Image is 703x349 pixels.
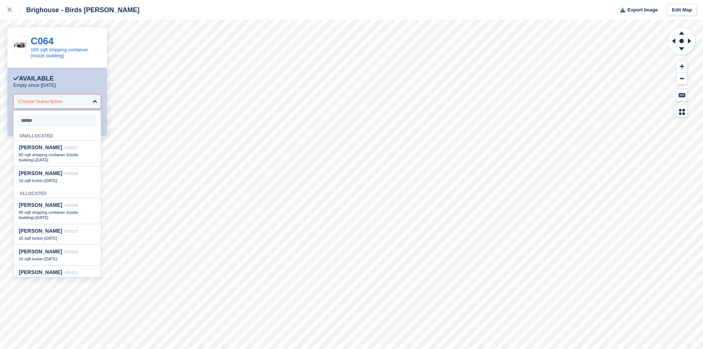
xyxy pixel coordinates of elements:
[44,178,57,183] span: [DATE]
[19,202,62,208] span: [PERSON_NAME]
[35,158,48,162] span: [DATE]
[14,187,101,198] div: Allocated
[19,257,43,261] span: 16 sqft locker
[19,210,96,220] div: -
[35,215,48,220] span: [DATE]
[19,210,78,220] span: 80 sqft shipping container (inside building)
[19,153,78,162] span: 80 sqft shipping container (inside building)
[13,75,54,82] div: Available
[19,269,62,275] span: [PERSON_NAME]
[667,4,697,16] a: Edit Map
[19,249,62,254] span: [PERSON_NAME]
[64,270,78,275] span: #65411
[18,98,62,105] div: Choose Subscription
[31,47,88,58] a: 160 sqft shipping container (inside building)
[676,89,688,101] button: Keyboard Shortcuts
[14,40,27,50] img: 150-sqft-unit%20(1).jpg
[616,4,658,16] button: Export Image
[19,152,96,162] div: -
[64,146,78,150] span: #29507
[13,82,56,88] p: Empty since [DATE]
[19,170,62,176] span: [PERSON_NAME]
[19,236,43,240] span: 16 sqft locker
[31,35,54,47] a: C064
[19,228,62,234] span: [PERSON_NAME]
[64,229,78,233] span: #29215
[19,236,96,241] div: -
[20,6,139,14] div: Brighouse - Birds [PERSON_NAME]
[64,171,78,176] span: #50558
[64,203,78,208] span: #90836
[676,61,688,73] button: Zoom In
[64,250,78,254] span: #37964
[19,144,62,150] span: [PERSON_NAME]
[44,257,57,261] span: [DATE]
[19,256,96,261] div: -
[19,178,96,183] div: -
[627,6,658,14] span: Export Image
[676,106,688,118] button: Map Legend
[676,73,688,85] button: Zoom Out
[14,129,101,141] div: Unallocated
[44,236,57,240] span: [DATE]
[19,178,43,183] span: 16 sqft locker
